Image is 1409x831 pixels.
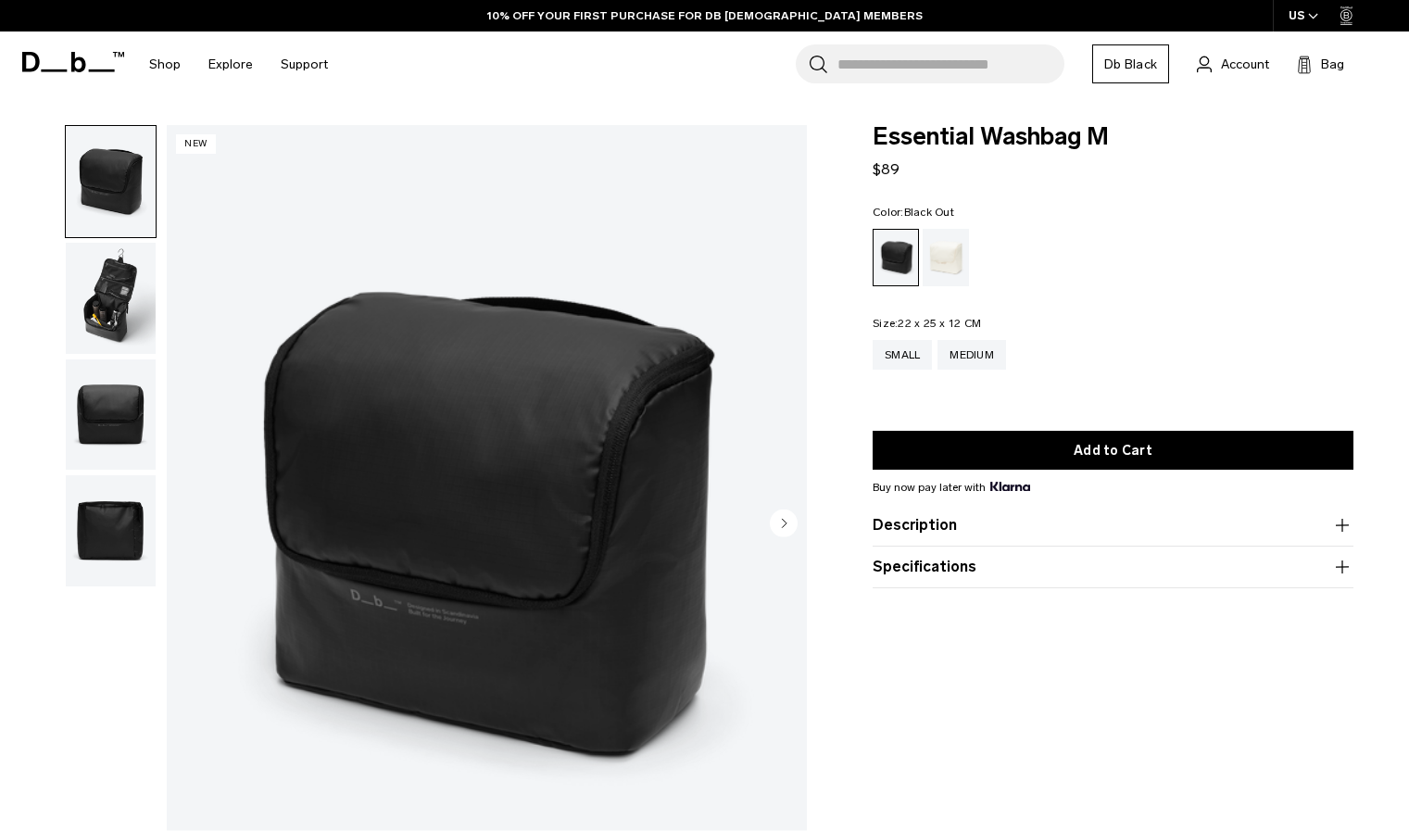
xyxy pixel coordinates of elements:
[149,31,181,97] a: Shop
[873,556,1353,578] button: Specifications
[65,359,157,472] button: Essential Washbag M Black Out
[65,474,157,587] button: Essential Washbag M Black Out
[1092,44,1169,83] a: Db Black
[1297,53,1344,75] button: Bag
[66,475,156,586] img: Essential Washbag M Black Out
[1197,53,1269,75] a: Account
[873,431,1353,470] button: Add to Cart
[135,31,342,97] nav: Main Navigation
[66,359,156,471] img: Essential Washbag M Black Out
[281,31,328,97] a: Support
[208,31,253,97] a: Explore
[487,7,923,24] a: 10% OFF YOUR FIRST PURCHASE FOR DB [DEMOGRAPHIC_DATA] MEMBERS
[770,509,798,540] button: Next slide
[873,207,954,218] legend: Color:
[66,243,156,354] img: Essential Washbag M Black Out
[937,340,1006,370] a: Medium
[873,160,899,178] span: $89
[176,134,216,154] p: New
[898,317,981,330] span: 22 x 25 x 12 CM
[873,229,919,286] a: Black Out
[65,125,157,238] button: Essential Washbag M Black Out
[873,125,1353,149] span: Essential Washbag M
[873,514,1353,536] button: Description
[873,318,981,329] legend: Size:
[904,206,954,219] span: Black Out
[873,479,1030,496] span: Buy now pay later with
[65,242,157,355] button: Essential Washbag M Black Out
[990,482,1030,491] img: {"height" => 20, "alt" => "Klarna"}
[1321,55,1344,74] span: Bag
[873,340,932,370] a: Small
[923,229,969,286] a: Oatmilk
[1221,55,1269,74] span: Account
[66,126,156,237] img: Essential Washbag M Black Out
